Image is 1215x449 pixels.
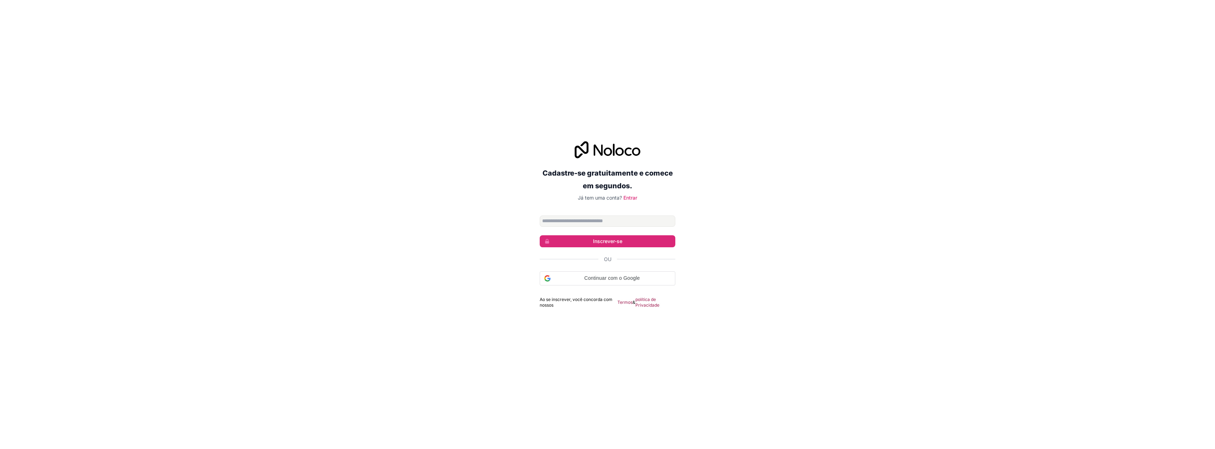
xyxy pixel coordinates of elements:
[540,271,675,285] div: Continuar com o Google
[543,169,673,190] font: Cadastre-se gratuitamente e comece em segundos.
[578,195,622,201] font: Já tem uma conta?
[635,297,675,308] a: política de Privacidade
[635,297,659,308] font: política de Privacidade
[633,300,635,305] font: &
[540,235,675,247] button: Inscrever-se
[540,215,675,227] input: Endereço de email
[604,256,611,262] font: Ou
[593,238,622,244] font: Inscrever-se
[584,275,640,281] font: Continuar com o Google
[617,300,633,305] a: Termos
[623,195,637,201] a: Entrar
[540,297,612,308] font: Ao se inscrever, você concorda com nossos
